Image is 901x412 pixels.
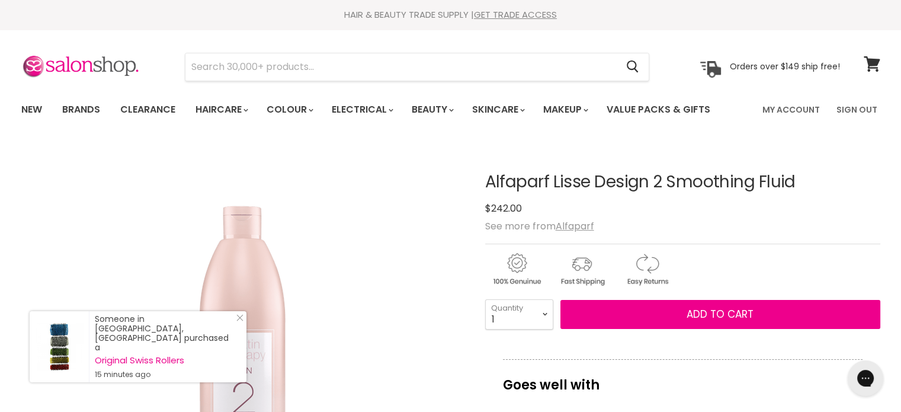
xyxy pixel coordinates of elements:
[185,53,649,81] form: Product
[829,97,884,122] a: Sign Out
[842,356,889,400] iframe: Gorgias live chat messenger
[503,359,862,398] p: Goes well with
[7,92,895,127] nav: Main
[730,61,840,72] p: Orders over $149 ship free!
[95,370,235,379] small: 15 minutes ago
[185,53,617,81] input: Search
[187,97,255,122] a: Haircare
[95,356,235,365] a: Original Swiss Rollers
[687,307,753,321] span: Add to cart
[323,97,400,122] a: Electrical
[560,300,880,330] button: Add to cart
[485,173,880,191] h1: Alfaparf Lisse Design 2 Smoothing Fluid
[12,97,51,122] a: New
[7,9,895,21] div: HAIR & BEAUTY TRADE SUPPLY |
[53,97,109,122] a: Brands
[485,202,522,215] span: $242.00
[485,299,553,329] select: Quantity
[30,311,89,382] a: Visit product page
[403,97,461,122] a: Beauty
[550,251,613,288] img: shipping.gif
[258,97,320,122] a: Colour
[534,97,595,122] a: Makeup
[617,53,649,81] button: Search
[485,219,594,233] span: See more from
[556,219,594,233] a: Alfaparf
[236,314,243,321] svg: Close Icon
[95,314,235,379] div: Someone in [GEOGRAPHIC_DATA], [GEOGRAPHIC_DATA] purchased a
[474,8,557,21] a: GET TRADE ACCESS
[598,97,719,122] a: Value Packs & Gifts
[485,251,548,288] img: genuine.gif
[463,97,532,122] a: Skincare
[12,92,738,127] ul: Main menu
[111,97,184,122] a: Clearance
[755,97,827,122] a: My Account
[615,251,678,288] img: returns.gif
[232,314,243,326] a: Close Notification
